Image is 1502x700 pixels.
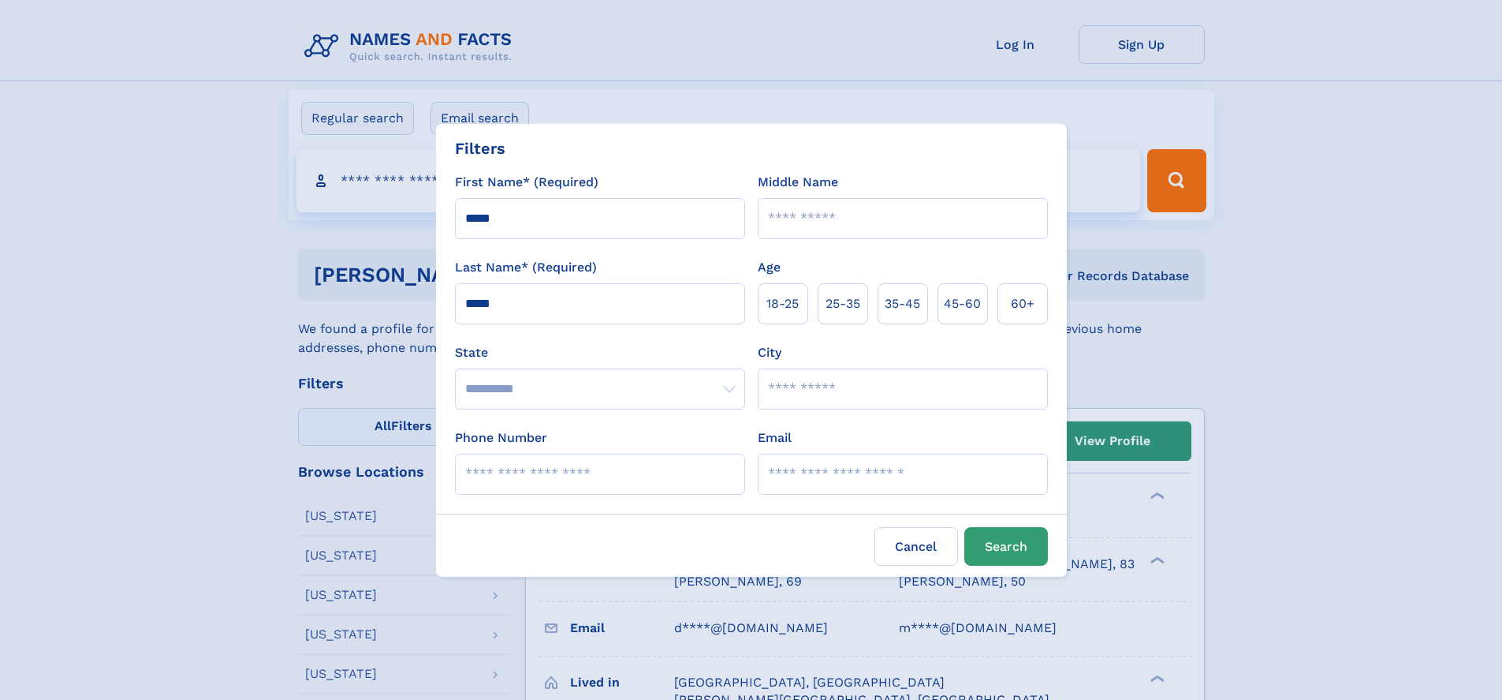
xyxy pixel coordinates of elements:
[964,527,1048,566] button: Search
[455,343,745,362] label: State
[758,173,838,192] label: Middle Name
[766,294,799,313] span: 18‑25
[455,258,597,277] label: Last Name* (Required)
[758,258,781,277] label: Age
[944,294,981,313] span: 45‑60
[455,429,547,447] label: Phone Number
[758,343,781,362] label: City
[874,527,958,566] label: Cancel
[455,173,598,192] label: First Name* (Required)
[885,294,920,313] span: 35‑45
[1011,294,1034,313] span: 60+
[758,429,792,447] label: Email
[826,294,860,313] span: 25‑35
[455,137,505,160] div: Filters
